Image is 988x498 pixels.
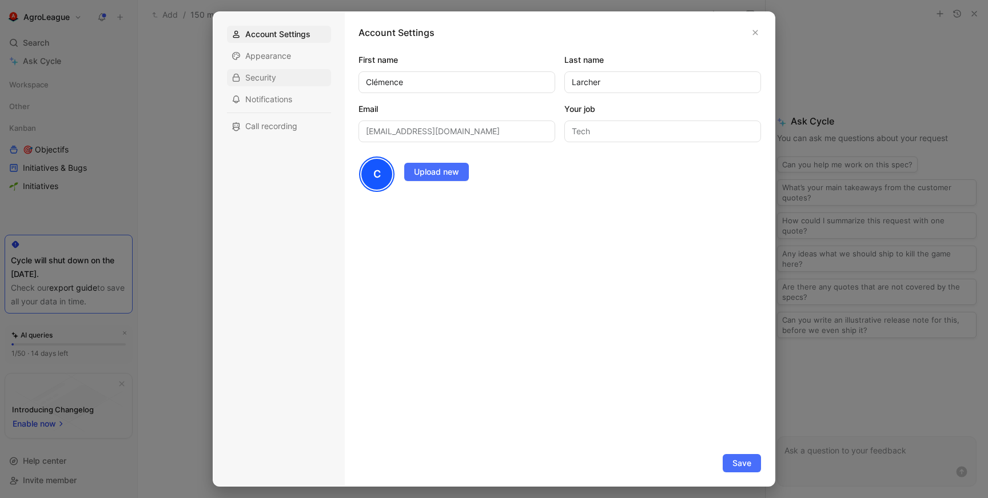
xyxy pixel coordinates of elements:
div: Notifications [227,91,331,108]
label: First name [358,53,555,67]
label: Last name [564,53,761,67]
span: Security [245,72,276,83]
span: Account Settings [245,29,310,40]
div: C [360,158,393,191]
div: Appearance [227,47,331,65]
h1: Account Settings [358,26,435,39]
div: Security [227,69,331,86]
span: Appearance [245,50,291,62]
div: Account Settings [227,26,331,43]
div: Call recording [227,118,331,135]
label: Email [358,102,555,116]
span: Upload new [414,165,459,179]
span: Notifications [245,94,292,105]
span: Call recording [245,121,297,132]
button: Upload new [404,163,469,181]
span: Save [732,456,751,470]
button: Save [723,454,761,472]
label: Your job [564,102,761,116]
